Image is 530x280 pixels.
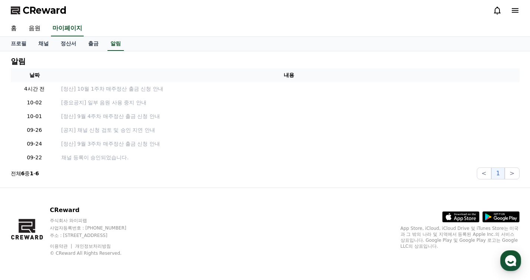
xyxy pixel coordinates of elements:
a: 개인정보처리방침 [75,244,111,249]
p: © CReward All Rights Reserved. [50,250,141,256]
a: 알림 [107,37,124,51]
a: 음원 [23,21,46,36]
button: > [505,167,519,179]
a: 이용약관 [50,244,73,249]
a: 홈 [5,21,23,36]
p: 10-01 [14,113,55,120]
p: 09-26 [14,126,55,134]
a: 출금 [82,37,105,51]
p: 주식회사 와이피랩 [50,218,141,224]
span: CReward [23,4,67,16]
p: 사업자등록번호 : [PHONE_NUMBER] [50,225,141,231]
p: 전체 중 - [11,170,39,177]
h4: 알림 [11,57,26,65]
a: CReward [11,4,67,16]
p: App Store, iCloud, iCloud Drive 및 iTunes Store는 미국과 그 밖의 나라 및 지역에서 등록된 Apple Inc.의 서비스 상표입니다. Goo... [401,225,520,249]
p: CReward [50,206,141,215]
th: 내용 [58,68,520,82]
a: [공지] 채널 신청 검토 및 승인 지연 안내 [61,126,517,134]
button: < [477,167,491,179]
a: 채널 [32,37,55,51]
a: 마이페이지 [51,21,84,36]
strong: 6 [35,170,39,176]
p: 4시간 전 [14,85,55,93]
p: 채널 등록이 승인되었습니다. [61,154,517,162]
a: [정산] 9월 4주차 매주정산 출금 신청 안내 [61,113,517,120]
p: 주소 : [STREET_ADDRESS] [50,232,141,238]
p: 09-22 [14,154,55,162]
strong: 1 [30,170,33,176]
a: 프로필 [5,37,32,51]
p: 10-02 [14,99,55,107]
a: [정산] 9월 3주차 매주정산 출금 신청 안내 [61,140,517,148]
a: 정산서 [55,37,82,51]
strong: 6 [21,170,25,176]
th: 날짜 [11,68,58,82]
p: 09-24 [14,140,55,148]
a: [중요공지] 일부 음원 사용 중지 안내 [61,99,517,107]
a: [정산] 10월 1주차 매주정산 출금 신청 안내 [61,85,517,93]
button: 1 [491,167,505,179]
